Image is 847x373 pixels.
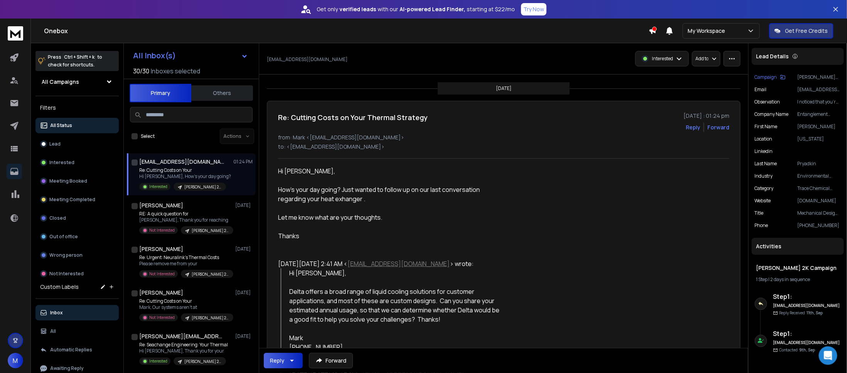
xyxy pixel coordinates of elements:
button: Meeting Booked [35,173,119,189]
button: Reply [264,353,303,368]
button: Not Interested [35,266,119,281]
a: [EMAIL_ADDRESS][DOMAIN_NAME] [348,259,450,268]
div: Hi [PERSON_NAME], [290,268,504,278]
p: Re: Cutting Costs on Your [139,298,232,304]
p: linkedin [755,148,773,154]
p: Meeting Completed [49,197,95,203]
p: Pryadkin [798,161,841,167]
p: [PERSON_NAME] 2K Campaign [192,315,229,321]
h1: Onebox [44,26,649,36]
p: Re: Cutting Costs on Your [139,167,231,173]
p: Please remove me from your [139,261,232,267]
p: [PERSON_NAME] 2K Campaign [192,228,229,234]
h6: Step 1 : [773,329,841,338]
p: [PERSON_NAME] 2K Campaign [192,271,229,277]
p: [US_STATE] [798,136,841,142]
p: location [755,136,773,142]
p: Add to [695,56,709,62]
span: 11th, Sep [807,310,823,315]
p: [DATE] : 01:24 pm [683,112,729,120]
div: Let me know what are your thoughts. [278,213,503,222]
p: Hi [PERSON_NAME], Thank you for your [139,348,228,354]
button: Reply [686,124,700,131]
button: All Status [35,118,119,133]
p: Phone [755,222,768,229]
p: Get Free Credits [785,27,828,35]
p: My Workspace [688,27,728,35]
div: Delta offers a broad range of liquid cooling solutions for customer applications, and most of the... [290,287,504,324]
p: industry [755,173,773,179]
p: Interested [652,56,673,62]
p: 01:24 PM [233,159,253,165]
p: [PERSON_NAME] 2K Campaign [184,359,221,365]
button: All Inbox(s) [127,48,254,63]
p: Not Interested [149,227,175,233]
p: website [755,198,771,204]
p: [DATE] [235,333,253,339]
p: Out of office [49,234,78,240]
button: Campaign [755,74,786,80]
p: to: <[EMAIL_ADDRESS][DOMAIN_NAME]> [278,143,729,151]
h6: Step 1 : [773,292,841,301]
p: [DATE] [235,246,253,252]
p: [PERSON_NAME] [798,124,841,130]
p: [PHONE_NUMBER] [798,222,841,229]
p: Last Name [755,161,777,167]
span: 1 Step [756,276,768,283]
span: 2 days in sequence [771,276,810,283]
div: Open Intercom Messenger [819,346,837,365]
button: Forward [309,353,353,368]
p: Lead Details [756,53,789,60]
button: Automatic Replies [35,342,119,358]
p: Automatic Replies [50,347,92,353]
div: Mark [290,333,504,342]
p: Not Interested [149,315,175,320]
button: M [8,353,23,368]
p: Try Now [523,5,544,13]
button: Primary [130,84,191,102]
p: Press to check for shortcuts. [48,53,102,69]
h1: [PERSON_NAME][EMAIL_ADDRESS][DOMAIN_NAME] [139,332,224,340]
button: Meeting Completed [35,192,119,207]
p: Email [755,86,767,93]
span: 9th, Sep [800,347,815,353]
p: Get only with our starting at $22/mo [317,5,515,13]
p: Hi [PERSON_NAME], How’s your day going? [139,173,231,180]
label: Select [141,133,155,139]
button: Wrong person [35,248,119,263]
span: 30 / 30 [133,66,149,76]
p: Mark, Our systems aren't at [139,304,232,310]
h1: All Inbox(s) [133,52,176,59]
p: Entanglement Technologies [798,111,841,117]
button: Inbox [35,305,119,320]
p: Interested [49,159,74,166]
p: Closed [49,215,66,221]
div: Thanks [278,231,503,241]
strong: verified leads [339,5,376,13]
p: Company Name [755,111,789,117]
h1: [EMAIL_ADDRESS][DOMAIN_NAME] [139,158,224,166]
h1: Re: Cutting Costs on Your Thermal Strategy [278,112,428,123]
button: Lead [35,136,119,152]
span: Ctrl + Shift + k [63,53,96,61]
p: Contacted [780,347,815,353]
p: title [755,210,764,216]
p: [EMAIL_ADDRESS][DOMAIN_NAME] [798,86,841,93]
button: Get Free Credits [769,23,834,39]
div: How’s your day going? Just wanted to follow up on our last conversation regarding your heat exhan... [278,185,503,203]
p: Environmental Technology [798,173,841,179]
p: [DATE] [235,290,253,296]
h3: Inboxes selected [151,66,200,76]
p: [PERSON_NAME] 2K Campaign [184,184,221,190]
button: Others [191,85,253,102]
p: Awaiting Reply [50,365,84,371]
div: [DATE][DATE] 2:41 AM < > wrote: [278,259,503,268]
h6: [EMAIL_ADDRESS][DOMAIN_NAME] [773,340,841,346]
div: Reply [270,357,284,365]
p: Interested [149,184,167,190]
h3: Filters [35,102,119,113]
p: [EMAIL_ADDRESS][DOMAIN_NAME] [267,56,348,63]
p: Inbox [50,310,63,316]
